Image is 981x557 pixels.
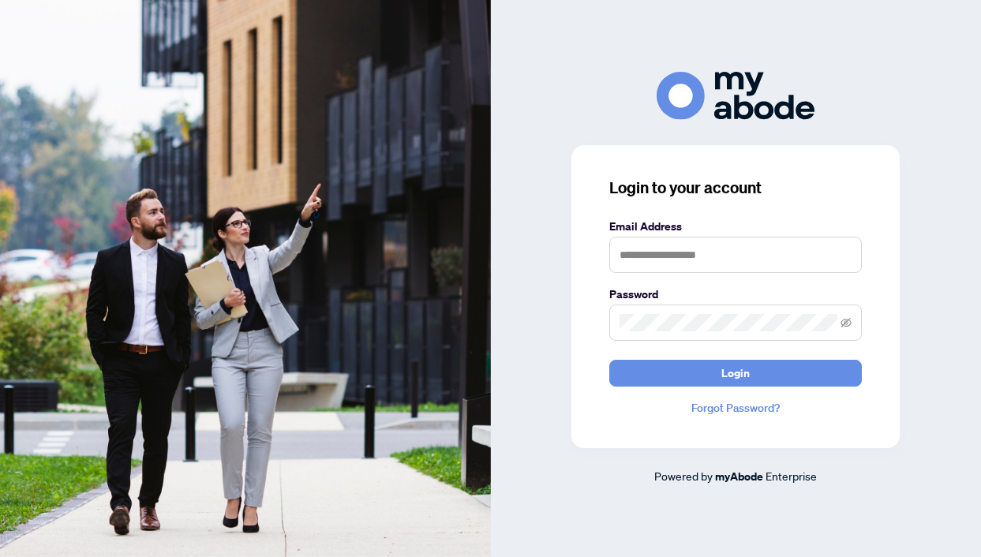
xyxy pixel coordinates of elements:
span: Login [721,361,750,386]
a: myAbode [715,468,763,485]
button: Login [609,360,862,387]
h3: Login to your account [609,177,862,199]
label: Password [609,286,862,303]
a: Forgot Password? [609,399,862,417]
img: ma-logo [657,72,814,120]
span: Enterprise [766,469,817,483]
span: Powered by [654,469,713,483]
span: eye-invisible [841,317,852,328]
label: Email Address [609,218,862,235]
